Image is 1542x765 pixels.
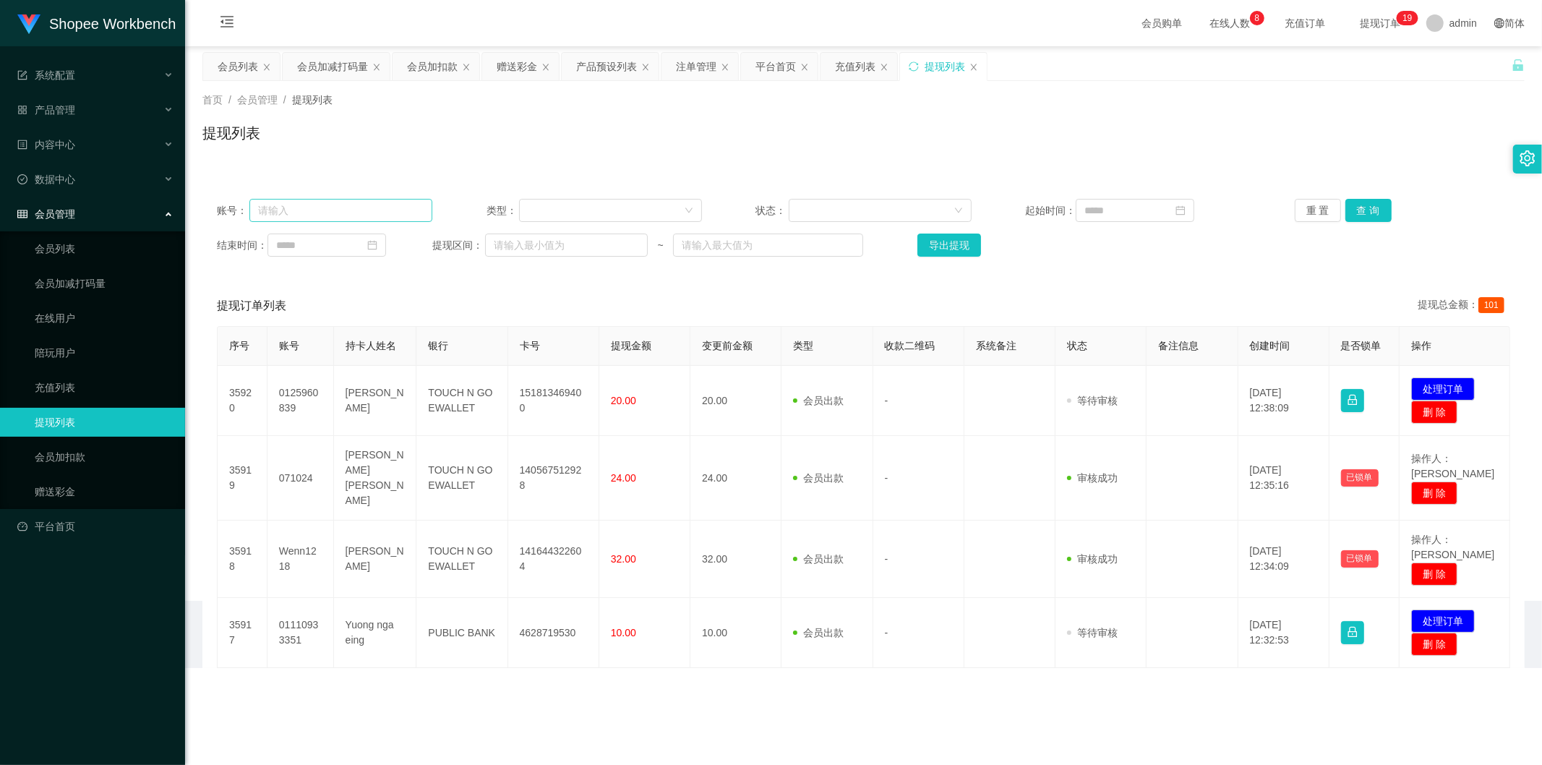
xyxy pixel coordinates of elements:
td: Wenn1218 [267,521,334,598]
a: Shopee Workbench [17,17,176,29]
div: 会员列表 [218,53,258,80]
span: 收款二维码 [885,340,935,351]
span: 系统配置 [17,69,75,81]
td: 10.00 [690,598,781,668]
div: 充值列表 [835,53,875,80]
td: [PERSON_NAME] [334,366,417,436]
i: 图标: appstore-o [17,105,27,115]
span: 结束时间： [217,238,267,253]
span: 会员管理 [237,94,278,106]
h1: Shopee Workbench [49,1,176,47]
span: 等待审核 [1067,395,1118,406]
a: 会员加扣款 [35,443,174,471]
span: 起始时间： [1025,203,1076,218]
p: 8 [1255,11,1260,25]
button: 图标: lock [1341,621,1364,644]
span: 操作人：[PERSON_NAME] [1411,534,1494,560]
input: 请输入 [249,199,432,222]
div: 产品预设列表 [576,53,637,80]
span: 卡号 [520,340,540,351]
td: 20.00 [690,366,781,436]
i: 图标: setting [1520,150,1535,166]
a: 陪玩用户 [35,338,174,367]
i: 图标: close [262,63,271,72]
div: 提现列表 [925,53,965,80]
span: 32.00 [611,553,636,565]
a: 提现列表 [35,408,174,437]
button: 删 除 [1411,482,1457,505]
td: 32.00 [690,521,781,598]
td: TOUCH N GO EWALLET [416,366,507,436]
td: 4628719530 [508,598,599,668]
button: 删 除 [1411,633,1457,656]
button: 已锁单 [1341,550,1379,568]
span: ~ [648,238,673,253]
input: 请输入最小值为 [485,234,648,257]
span: 提现订单 [1353,18,1408,28]
div: 会员加减打码量 [297,53,368,80]
button: 查 询 [1345,199,1392,222]
a: 在线用户 [35,304,174,333]
sup: 19 [1397,11,1418,25]
a: 图标: dashboard平台首页 [17,512,174,541]
button: 已锁单 [1341,469,1379,487]
i: 图标: sync [909,61,919,72]
span: 首页 [202,94,223,106]
span: 24.00 [611,472,636,484]
span: 创建时间 [1250,340,1290,351]
input: 请输入最大值为 [673,234,863,257]
td: Yuong nga eing [334,598,417,668]
button: 处理订单 [1411,610,1475,633]
span: / [228,94,231,106]
span: 产品管理 [17,104,75,116]
button: 删 除 [1411,401,1457,424]
i: 图标: close [721,63,729,72]
td: 35920 [218,366,267,436]
span: 备注信息 [1158,340,1199,351]
i: 图标: close [800,63,809,72]
td: 151813469400 [508,366,599,436]
i: 图标: table [17,209,27,219]
span: 会员出款 [793,472,844,484]
span: - [885,395,888,406]
span: 提现列表 [292,94,333,106]
a: 充值列表 [35,373,174,402]
td: [DATE] 12:34:09 [1238,521,1329,598]
span: 数据中心 [17,174,75,185]
span: 提现金额 [611,340,651,351]
span: - [885,627,888,638]
span: 账号： [217,203,249,218]
span: 会员出款 [793,553,844,565]
span: 提现订单列表 [217,297,286,315]
i: 图标: down [685,206,693,216]
i: 图标: global [1494,18,1504,28]
td: 35918 [218,521,267,598]
i: 图标: close [462,63,471,72]
span: 审核成功 [1067,553,1118,565]
span: 账号 [279,340,299,351]
div: 2021 [197,636,1530,651]
td: 0125960839 [267,366,334,436]
span: 银行 [428,340,448,351]
i: 图标: close [880,63,888,72]
i: 图标: calendar [1175,205,1186,215]
td: 24.00 [690,436,781,521]
button: 图标: lock [1341,389,1364,412]
i: 图标: menu-fold [202,1,252,47]
i: 图标: close [641,63,650,72]
i: 图标: calendar [367,240,377,250]
span: / [283,94,286,106]
td: [DATE] 12:32:53 [1238,598,1329,668]
span: 提现区间： [432,238,485,253]
td: 01110933351 [267,598,334,668]
span: 充值订单 [1277,18,1332,28]
i: 图标: close [372,63,381,72]
span: 操作人：[PERSON_NAME] [1411,453,1494,479]
div: 提现总金额： [1418,297,1510,315]
i: 图标: profile [17,140,27,150]
div: 注单管理 [676,53,716,80]
td: TOUCH N GO EWALLET [416,436,507,521]
span: 持卡人姓名 [346,340,396,351]
td: PUBLIC BANK [416,598,507,668]
span: - [885,553,888,565]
